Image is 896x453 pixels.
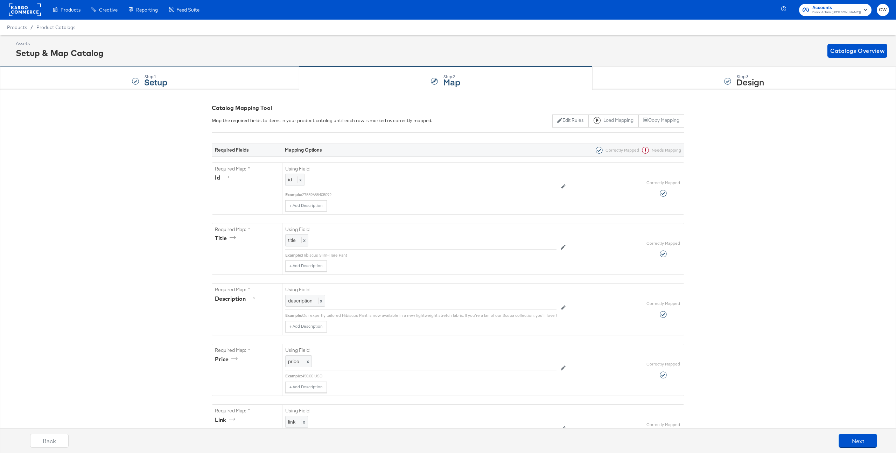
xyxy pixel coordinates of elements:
a: Product Catalogs [36,25,75,30]
span: CW [880,6,886,14]
button: + Add Description [285,382,327,393]
span: link [288,419,295,425]
strong: Map [443,76,460,88]
button: + Add Description [285,260,327,272]
button: + Add Description [285,321,327,332]
div: price [215,355,240,363]
label: Using Field: [285,166,556,172]
button: Copy Mapping [638,114,684,127]
label: Required Map: * [215,166,279,172]
strong: Required Fields [215,147,249,153]
label: Correctly Mapped [646,180,680,186]
button: Load Mapping [589,114,638,127]
div: 27559688405092 [302,192,556,197]
button: CW [877,4,889,16]
button: Next [839,434,877,448]
label: Using Field: [285,226,556,233]
button: Catalogs Overview [827,44,887,58]
div: Step: 1 [144,74,167,79]
div: link [215,416,238,424]
span: description [288,298,313,304]
label: Required Map: * [215,347,279,354]
label: Using Field: [285,286,556,293]
span: Products [7,25,27,30]
div: Correctly Mapped [593,147,639,154]
div: Example: [285,313,302,318]
div: Catalog Mapping Tool [212,104,684,112]
label: Correctly Mapped [646,361,680,367]
div: 450.00 USD [302,373,556,379]
div: title [215,234,238,242]
label: Correctly Mapped [646,301,680,306]
div: Needs Mapping [639,147,681,154]
div: description [215,295,257,303]
span: x [318,298,322,304]
label: Correctly Mapped [646,422,680,427]
div: Assets [16,40,104,47]
span: x [301,419,305,425]
label: Using Field: [285,407,556,414]
span: x [301,237,306,243]
span: Products [61,7,80,13]
span: Feed Suite [176,7,199,13]
span: id [288,176,292,183]
button: AccountsBlock & Tam ([PERSON_NAME]) [799,4,871,16]
span: Reporting [136,7,158,13]
span: Catalogs Overview [830,46,884,56]
span: Block & Tam ([PERSON_NAME]) [812,10,861,15]
strong: Mapping Options [285,147,322,153]
span: title [288,237,296,243]
label: Required Map: * [215,286,279,293]
span: Creative [99,7,118,13]
label: Correctly Mapped [646,241,680,246]
label: Required Map: * [215,226,279,233]
button: Back [30,434,69,448]
label: Required Map: * [215,407,279,414]
div: Step: 3 [736,74,764,79]
span: price [288,358,299,364]
button: Edit Rules [552,114,588,127]
div: Setup & Map Catalog [16,47,104,59]
div: Example: [285,252,302,258]
label: Using Field: [285,347,556,354]
div: Example: [285,373,302,379]
div: Hibiscus Slim-Flare Pant [302,252,556,258]
div: id [215,174,232,182]
div: Map the required fields to items in your product catalog until each row is marked as correctly ma... [212,117,432,124]
div: Example: [285,192,302,197]
strong: Setup [144,76,167,88]
span: x [305,358,309,364]
button: + Add Description [285,200,327,211]
span: Accounts [812,4,861,12]
span: / [27,25,36,30]
div: Our expertly tailored Hibiscus Pant is now available in a new lightweight stretch fabric. If you'... [302,313,710,318]
div: Step: 2 [443,74,460,79]
strong: Design [736,76,764,88]
span: x [297,176,302,183]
